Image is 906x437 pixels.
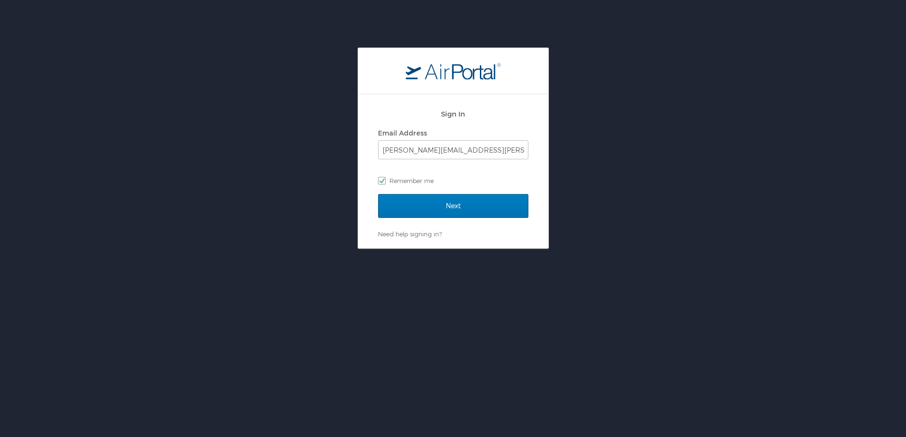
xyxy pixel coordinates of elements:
a: Need help signing in? [378,230,442,238]
input: Next [378,194,528,218]
h2: Sign In [378,108,528,119]
img: logo [406,62,501,79]
label: Remember me [378,174,528,188]
label: Email Address [378,129,427,137]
